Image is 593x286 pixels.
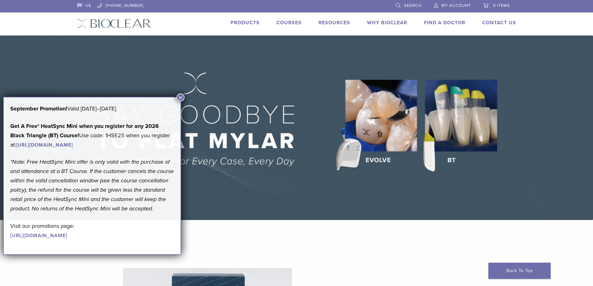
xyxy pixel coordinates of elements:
a: Back To Top [488,263,551,279]
a: Contact Us [482,20,516,26]
b: September Promotion! [10,105,67,112]
button: Close [176,93,185,101]
p: Visit our promotions page: [10,221,174,240]
a: Resources [318,20,350,26]
em: *Note: Free HeatSync Mini offer is only valid with the purchase of and attendance at a BT Course.... [10,158,174,212]
a: Why Bioclear [367,20,407,26]
p: Use code: 1HSE25 when you register at: [10,121,174,149]
a: Products [231,20,260,26]
span: My Account [441,3,471,8]
a: [URL][DOMAIN_NAME] [16,142,73,148]
span: 0 items [493,3,510,8]
a: Courses [276,20,302,26]
p: Valid [DATE]–[DATE]. [10,104,174,113]
span: Search [404,3,421,8]
a: [URL][DOMAIN_NAME] [10,232,67,239]
img: Bioclear [77,19,151,28]
a: Find A Doctor [424,20,465,26]
strong: Get A Free* HeatSync Mini when you register for any 2026 Black Triangle (BT) Course! [10,123,159,139]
